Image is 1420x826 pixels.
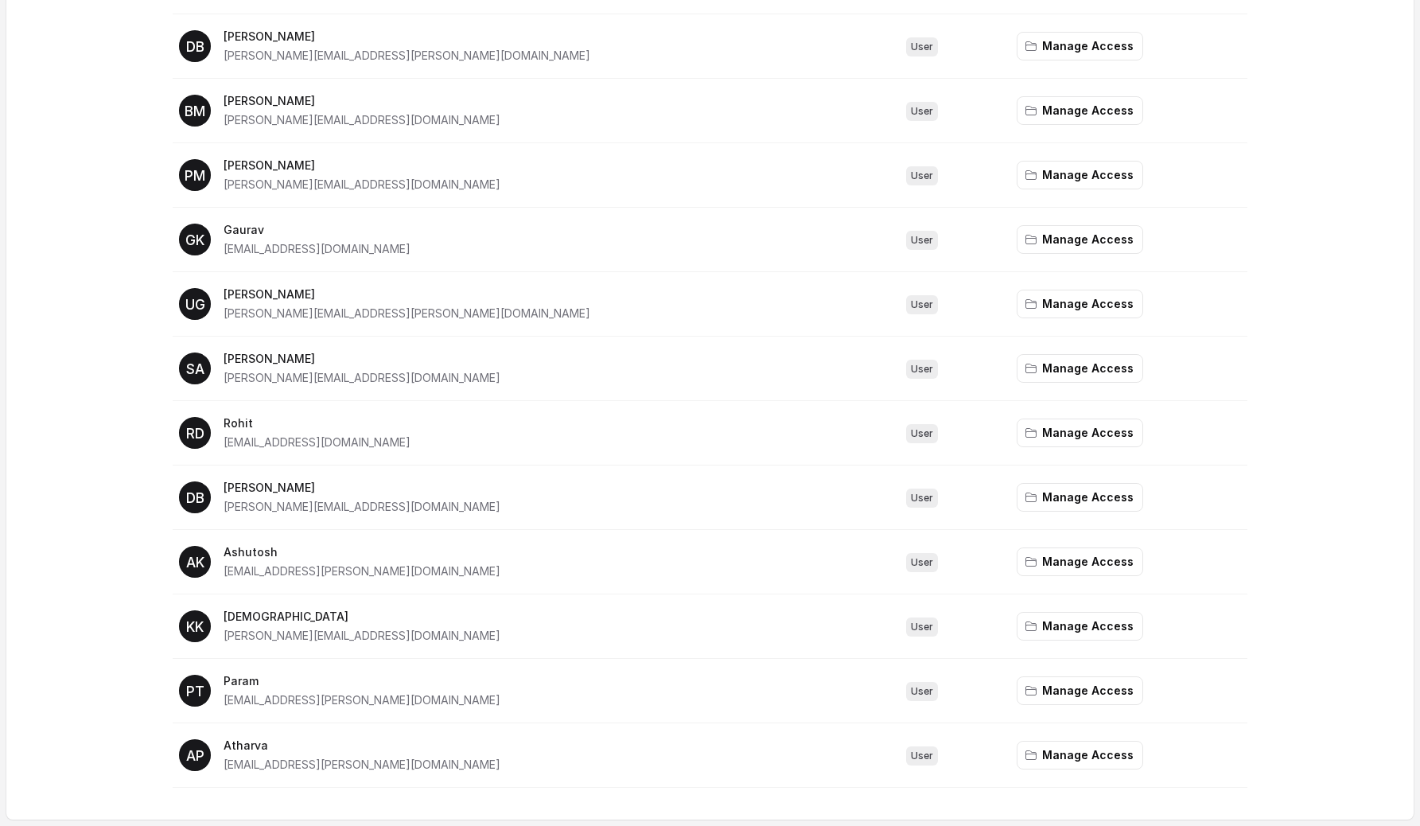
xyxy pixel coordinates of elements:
[185,747,204,764] text: AP
[1017,32,1143,60] button: Manage Access
[906,37,938,56] span: User
[185,360,204,377] text: SA
[906,746,938,766] span: User
[906,360,938,379] span: User
[224,49,590,62] span: [PERSON_NAME][EMAIL_ADDRESS][PERSON_NAME][DOMAIN_NAME]
[224,629,500,642] span: [PERSON_NAME][EMAIL_ADDRESS][DOMAIN_NAME]
[185,554,204,571] text: AK
[224,242,410,255] span: [EMAIL_ADDRESS][DOMAIN_NAME]
[185,683,204,699] text: PT
[1017,225,1143,254] button: Manage Access
[185,167,205,184] text: PM
[906,553,938,572] span: User
[906,231,938,250] span: User
[185,296,204,313] text: UG
[224,736,500,755] p: Atharva
[1017,96,1143,125] button: Manage Access
[185,425,204,442] text: RD
[185,38,204,55] text: DB
[224,27,590,46] p: [PERSON_NAME]
[224,435,410,449] span: [EMAIL_ADDRESS][DOMAIN_NAME]
[1017,612,1143,641] button: Manage Access
[224,220,410,240] p: Gaurav
[224,306,590,320] span: [PERSON_NAME][EMAIL_ADDRESS][PERSON_NAME][DOMAIN_NAME]
[186,618,204,635] text: KK
[224,414,410,433] p: Rohit
[906,102,938,121] span: User
[906,489,938,508] span: User
[1017,676,1143,705] button: Manage Access
[224,92,500,111] p: [PERSON_NAME]
[1017,483,1143,512] button: Manage Access
[224,758,500,771] span: [EMAIL_ADDRESS][PERSON_NAME][DOMAIN_NAME]
[224,607,500,626] p: [DEMOGRAPHIC_DATA]
[1017,547,1143,576] button: Manage Access
[906,424,938,443] span: User
[224,113,500,127] span: [PERSON_NAME][EMAIL_ADDRESS][DOMAIN_NAME]
[224,500,500,513] span: [PERSON_NAME][EMAIL_ADDRESS][DOMAIN_NAME]
[224,564,500,578] span: [EMAIL_ADDRESS][PERSON_NAME][DOMAIN_NAME]
[224,177,500,191] span: [PERSON_NAME][EMAIL_ADDRESS][DOMAIN_NAME]
[906,295,938,314] span: User
[906,618,938,637] span: User
[1017,419,1143,447] button: Manage Access
[224,672,500,691] p: Param
[1017,290,1143,318] button: Manage Access
[1017,741,1143,770] button: Manage Access
[224,285,590,304] p: [PERSON_NAME]
[185,232,204,248] text: GK
[224,478,500,497] p: [PERSON_NAME]
[224,349,500,368] p: [PERSON_NAME]
[224,156,500,175] p: [PERSON_NAME]
[1017,161,1143,189] button: Manage Access
[185,489,204,506] text: DB
[185,103,205,119] text: BM
[224,543,500,562] p: Ashutosh
[224,693,500,707] span: [EMAIL_ADDRESS][PERSON_NAME][DOMAIN_NAME]
[1017,354,1143,383] button: Manage Access
[906,682,938,701] span: User
[224,371,500,384] span: [PERSON_NAME][EMAIL_ADDRESS][DOMAIN_NAME]
[906,166,938,185] span: User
